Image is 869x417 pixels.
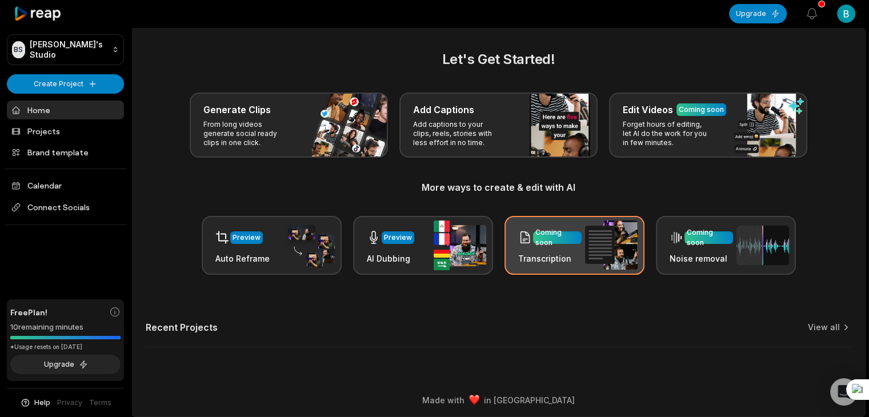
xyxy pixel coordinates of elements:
span: Help [34,398,50,408]
p: [PERSON_NAME]'s Studio [30,39,107,60]
h3: Noise removal [670,252,733,264]
h3: Edit Videos [623,103,673,117]
button: Create Project [7,74,124,94]
div: Coming soon [687,227,731,248]
span: Free Plan! [10,306,47,318]
h3: More ways to create & edit with AI [146,181,851,194]
img: ai_dubbing.png [434,220,486,270]
div: Coming soon [535,227,579,248]
h2: Recent Projects [146,322,218,333]
a: Home [7,101,124,119]
button: Upgrade [729,4,787,23]
button: Upgrade [10,355,121,374]
a: Terms [89,398,111,408]
span: Connect Socials [7,197,124,218]
img: auto_reframe.png [282,223,335,268]
button: Help [20,398,50,408]
a: View all [808,322,840,333]
div: Preview [233,232,261,243]
p: Add captions to your clips, reels, stories with less effort in no time. [413,120,502,147]
div: BS [12,41,25,58]
div: Preview [384,232,412,243]
h3: Auto Reframe [215,252,270,264]
h3: Add Captions [413,103,474,117]
h3: AI Dubbing [367,252,414,264]
div: 10 remaining minutes [10,322,121,333]
a: Projects [7,122,124,141]
div: Coming soon [679,105,724,115]
p: Forget hours of editing, let AI do the work for you in few minutes. [623,120,711,147]
h2: Let's Get Started! [146,49,851,70]
img: heart emoji [469,395,479,405]
h3: Transcription [518,252,582,264]
img: transcription.png [585,220,638,270]
h3: Generate Clips [203,103,271,117]
div: Made with in [GEOGRAPHIC_DATA] [142,394,855,406]
img: noise_removal.png [736,226,789,265]
p: From long videos generate social ready clips in one click. [203,120,292,147]
a: Privacy [57,398,82,408]
a: Brand template [7,143,124,162]
div: *Usage resets on [DATE] [10,343,121,351]
a: Calendar [7,176,124,195]
div: Open Intercom Messenger [830,378,858,406]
